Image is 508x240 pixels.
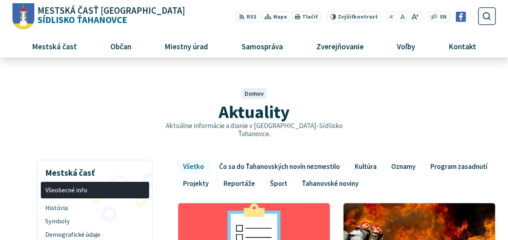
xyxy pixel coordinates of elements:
span: kontrast [338,14,378,20]
a: Voľby [383,35,428,57]
button: Zvýšiťkontrast [327,11,381,22]
p: Aktuálne informácie a dianie v [GEOGRAPHIC_DATA]-Sídlisko Ťahanovce. [162,122,346,138]
img: Prejsť na Facebook stránku [456,12,466,22]
span: Symboly [45,215,144,228]
span: Mapa [273,13,287,21]
a: História [41,201,149,215]
button: Nastaviť pôvodnú veľkosť písma [398,11,407,22]
span: Sídlisko Ťahanovce [34,6,185,25]
a: Zverejňovanie [303,35,377,57]
span: Samospráva [238,35,286,57]
a: Občan [97,35,145,57]
button: Tlačiť [291,11,320,22]
a: Reportáže [218,177,261,190]
a: Mapa [261,11,290,22]
a: Mestská časť [19,35,91,57]
a: Domov [245,90,264,97]
a: EN [438,13,449,21]
span: Mestská časť [GEOGRAPHIC_DATA] [38,6,185,15]
span: Všeobecné info [45,183,144,197]
a: Ťahanovské noviny [296,177,365,190]
a: RSS [236,11,259,22]
span: Voľby [394,35,418,57]
span: RSS [247,13,257,21]
span: Tlačiť [302,14,318,20]
h3: Mestská časť [41,162,149,179]
a: Oznamy [386,160,422,173]
span: Zverejňovanie [313,35,367,57]
span: EN [440,13,447,21]
span: Mestská časť [29,35,80,57]
span: Kontakt [445,35,479,57]
span: Aktuality [219,101,290,123]
a: Logo Sídlisko Ťahanovce, prejsť na domovskú stránku. [12,3,185,29]
a: Kultúra [349,160,382,173]
span: Zvýšiť [338,13,354,20]
a: Symboly [41,215,149,228]
a: Samospráva [228,35,296,57]
a: Všetko [177,160,210,173]
span: História [45,201,144,215]
span: Miestny úrad [162,35,211,57]
a: Šport [264,177,293,190]
a: Čo sa do Ťahanovských novín nezmestilo [213,160,346,173]
a: Program zasadnutí [425,160,493,173]
span: Občan [107,35,134,57]
a: Projekty [177,177,215,190]
a: Miestny úrad [151,35,222,57]
a: Všeobecné info [41,182,149,198]
img: Prejsť na domovskú stránku [12,3,34,29]
a: Kontakt [435,35,489,57]
button: Zmenšiť veľkosť písma [387,11,397,22]
button: Zväčšiť veľkosť písma [409,11,421,22]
